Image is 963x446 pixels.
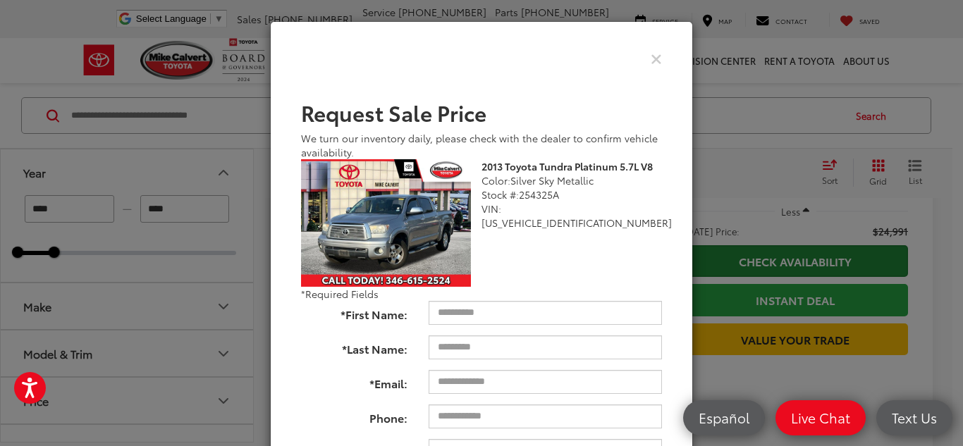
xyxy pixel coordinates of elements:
span: Color: [481,173,510,187]
h2: Request Sale Price [301,101,662,124]
span: VIN: [481,202,501,216]
label: *Last Name: [290,335,418,357]
label: Phone: [290,404,418,426]
span: [US_VEHICLE_IDENTIFICATION_NUMBER] [481,216,672,230]
a: Live Chat [775,400,866,435]
span: *Required Fields [301,287,379,301]
a: Español [683,400,765,435]
span: Español [692,409,756,426]
div: We turn our inventory daily, please check with the dealer to confirm vehicle availability. [301,131,662,159]
span: Live Chat [784,409,857,426]
span: Stock #: [481,187,519,202]
button: Close [651,51,662,66]
span: Text Us [885,409,944,426]
span: Silver Sky Metallic [510,173,594,187]
img: 2013 Toyota Tundra Platinum 5.7L V8 [301,159,471,287]
b: 2013 Toyota Tundra Platinum 5.7L V8 [481,159,653,173]
a: Text Us [876,400,952,435]
label: *First Name: [290,301,418,323]
span: 254325A [519,187,559,202]
label: *Email: [290,370,418,392]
